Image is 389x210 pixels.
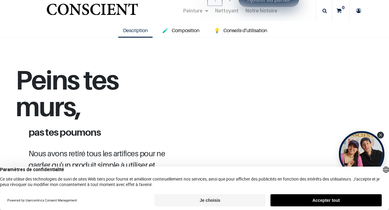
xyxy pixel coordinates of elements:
[245,7,277,14] span: Notre histoire
[123,27,148,33] span: Description
[183,7,202,14] span: Peinture
[215,7,239,14] span: Nettoyant
[339,131,384,177] div: Open Tolstoy
[29,149,165,193] span: Nous avons retiré tous les artifices pour ne garder qu'un produit simple à utiliser et simple à c...
[339,131,384,177] div: Tolstoy bubble widget
[339,131,384,177] div: Open Tolstoy widget
[15,66,181,127] h1: Peins tes murs,
[24,127,173,137] h1: pas tes poumons
[214,27,220,33] span: 💡
[172,27,199,33] span: Composition
[223,27,267,33] span: Conseils d'utilisation
[162,27,168,33] span: 🧪
[340,5,346,11] sup: 0
[377,132,384,138] div: Close Tolstoy widget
